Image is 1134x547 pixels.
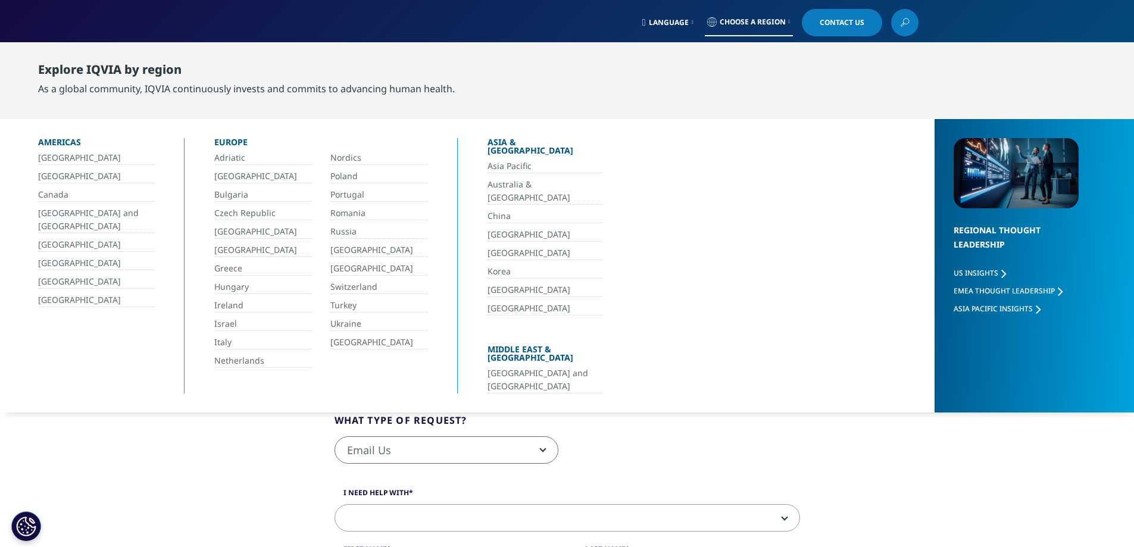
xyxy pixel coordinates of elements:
[214,207,311,220] a: Czech Republic
[330,243,427,257] a: [GEOGRAPHIC_DATA]
[488,246,602,260] a: [GEOGRAPHIC_DATA]
[954,304,1033,314] span: Asia Pacific Insights
[330,151,427,165] a: Nordics
[954,223,1079,267] div: Regional Thought Leadership
[488,302,602,315] a: [GEOGRAPHIC_DATA]
[330,280,427,294] a: Switzerland
[802,9,882,36] a: Contact Us
[214,243,311,257] a: [GEOGRAPHIC_DATA]
[38,238,154,252] a: [GEOGRAPHIC_DATA]
[954,138,1079,208] img: 2093_analyzing-data-using-big-screen-display-and-laptop.png
[214,280,311,294] a: Hungary
[11,511,41,541] button: Impostazioni cookie
[488,228,602,242] a: [GEOGRAPHIC_DATA]
[330,170,427,183] a: Poland
[330,336,427,349] a: [GEOGRAPHIC_DATA]
[488,210,602,223] a: China
[488,160,602,173] a: Asia Pacific
[214,354,311,368] a: Netherlands
[330,207,427,220] a: Romania
[954,268,998,278] span: US Insights
[214,151,311,165] a: Adriatic
[330,317,427,331] a: Ukraine
[38,188,154,202] a: Canada
[820,19,864,26] span: Contact Us
[214,299,311,312] a: Ireland
[488,178,602,205] a: Australia & [GEOGRAPHIC_DATA]
[488,138,602,160] div: Asia & [GEOGRAPHIC_DATA]
[330,225,427,239] a: Russia
[38,82,455,96] div: As a global community, IQVIA continuously invests and commits to advancing human health.
[335,437,558,464] span: Email Us
[954,268,1006,278] a: US Insights
[214,317,311,331] a: Israel
[316,42,919,98] nav: Primary
[214,262,311,276] a: Greece
[335,413,467,436] legend: What type of request?
[720,17,786,27] span: Choose a Region
[488,367,602,393] a: [GEOGRAPHIC_DATA] and [GEOGRAPHIC_DATA]
[38,275,154,289] a: [GEOGRAPHIC_DATA]
[38,62,455,82] div: Explore IQVIA by region
[335,436,558,464] span: Email Us
[38,170,154,183] a: [GEOGRAPHIC_DATA]
[488,345,602,367] div: Middle East & [GEOGRAPHIC_DATA]
[38,138,154,151] div: Americas
[38,151,154,165] a: [GEOGRAPHIC_DATA]
[335,487,800,504] label: I need help with
[214,138,427,151] div: Europe
[330,262,427,276] a: [GEOGRAPHIC_DATA]
[954,286,1055,296] span: EMEA Thought Leadership
[488,265,602,279] a: Korea
[954,286,1063,296] a: EMEA Thought Leadership
[38,257,154,270] a: [GEOGRAPHIC_DATA]
[38,293,154,307] a: [GEOGRAPHIC_DATA]
[214,225,311,239] a: [GEOGRAPHIC_DATA]
[330,188,427,202] a: Portugal
[38,207,154,233] a: [GEOGRAPHIC_DATA] and [GEOGRAPHIC_DATA]
[214,336,311,349] a: Italy
[954,304,1041,314] a: Asia Pacific Insights
[214,188,311,202] a: Bulgaria
[214,170,311,183] a: [GEOGRAPHIC_DATA]
[649,18,689,27] span: Language
[330,299,427,312] a: Turkey
[488,283,602,297] a: [GEOGRAPHIC_DATA]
